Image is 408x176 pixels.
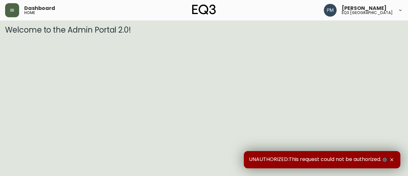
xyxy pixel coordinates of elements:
h5: home [24,11,35,15]
h5: eq3 [GEOGRAPHIC_DATA] [342,11,393,15]
span: [PERSON_NAME] [342,6,387,11]
span: UNAUTHORIZED:This request could not be authorized. [249,156,388,163]
img: 0a7c5790205149dfd4c0ba0a3a48f705 [324,4,337,17]
span: Dashboard [24,6,55,11]
h3: Welcome to the Admin Portal 2.0! [5,26,403,34]
img: logo [192,4,216,15]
